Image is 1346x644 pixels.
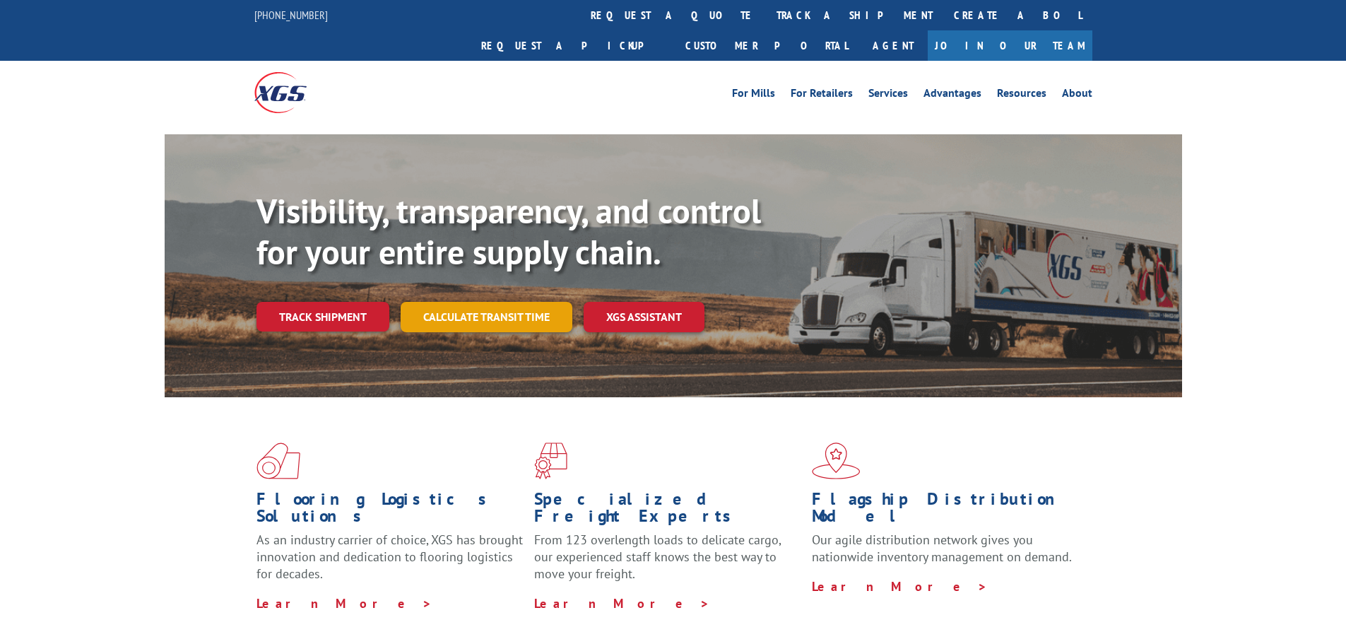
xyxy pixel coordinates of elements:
a: Resources [997,88,1046,103]
a: Join Our Team [928,30,1092,61]
span: Our agile distribution network gives you nationwide inventory management on demand. [812,532,1072,565]
h1: Flagship Distribution Model [812,491,1079,532]
a: For Mills [732,88,775,103]
a: About [1062,88,1092,103]
a: For Retailers [791,88,853,103]
a: Calculate transit time [401,302,572,332]
img: xgs-icon-focused-on-flooring-red [534,443,567,479]
h1: Flooring Logistics Solutions [256,491,524,532]
img: xgs-icon-flagship-distribution-model-red [812,443,861,479]
a: XGS ASSISTANT [584,302,704,332]
b: Visibility, transparency, and control for your entire supply chain. [256,189,761,274]
a: Learn More > [534,595,710,611]
a: Learn More > [812,578,988,595]
a: Agent [858,30,928,61]
p: From 123 overlength loads to delicate cargo, our experienced staff knows the best way to move you... [534,532,801,595]
a: Services [868,88,908,103]
img: xgs-icon-total-supply-chain-intelligence-red [256,443,300,479]
span: As an industry carrier of choice, XGS has brought innovation and dedication to flooring logistics... [256,532,523,582]
a: Customer Portal [675,30,858,61]
a: Track shipment [256,302,389,332]
h1: Specialized Freight Experts [534,491,801,532]
a: Advantages [923,88,981,103]
a: Request a pickup [471,30,675,61]
a: Learn More > [256,595,432,611]
a: [PHONE_NUMBER] [254,8,328,22]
